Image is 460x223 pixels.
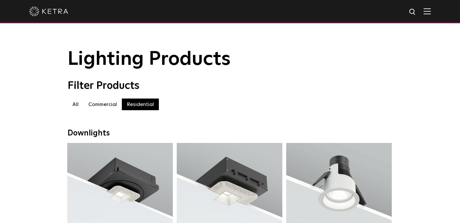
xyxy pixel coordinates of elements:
span: Lighting Products [68,50,231,69]
div: Filter Products [68,80,392,92]
label: All [68,99,83,110]
img: search icon [409,8,417,16]
img: ketra-logo-2019-white [29,6,68,16]
label: Residential [122,99,159,110]
div: Downlights [68,129,392,138]
img: Hamburger%20Nav.svg [424,8,431,14]
label: Commercial [83,99,122,110]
